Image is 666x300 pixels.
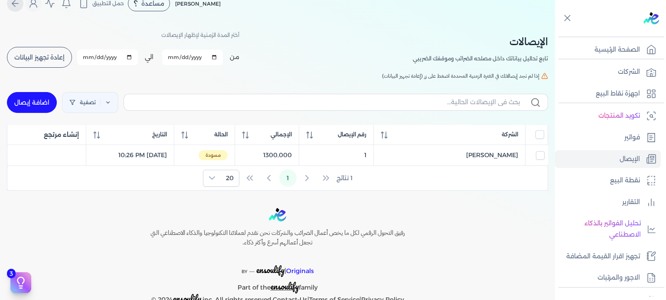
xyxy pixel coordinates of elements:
span: الإجمالي [271,131,292,138]
span: الشركة [502,131,518,138]
a: تجهيز اقرار القيمة المضافة [555,247,661,266]
p: الشركات [618,66,640,78]
a: تصفية [62,92,118,113]
input: بحث في الإيصالات الحالية... [131,98,520,107]
button: 3 [10,272,31,293]
p: التقارير [622,197,640,208]
sup: __ [249,267,255,272]
span: BY [242,269,248,274]
span: إعادة تجهيز البيانات [14,54,65,60]
span: 3 [7,269,16,278]
span: مسودة [199,150,228,161]
label: الي [145,53,153,62]
p: نقطة البيع [610,175,640,186]
p: Part of the family [132,277,423,293]
a: الشركات [555,63,661,81]
a: [PERSON_NAME] [381,151,518,160]
span: ensoulify [256,263,284,277]
span: Originals [286,267,314,275]
p: تكويد المنتجات [598,110,640,122]
p: تجهيز اقرار القيمة المضافة [566,251,640,262]
p: الاجور والمرتبات [597,272,640,284]
a: نقطة البيع [555,171,661,190]
p: اجهزة نقاط البيع [596,88,640,99]
span: مساعدة [141,0,164,7]
td: 1300.000 [235,145,299,166]
img: logo [643,12,659,24]
a: فواتير [555,129,661,147]
img: logo [269,208,286,221]
a: الاجور والمرتبات [555,269,661,287]
p: أختر المدة الزمنية لإظهار الإيصالات [161,30,239,41]
label: من [230,53,239,62]
a: تكويد المنتجات [555,107,661,125]
a: الإيصال [555,150,661,168]
a: ensoulify [271,284,299,291]
span: 1 نتائج [336,174,353,183]
span: الحالة [214,131,228,138]
a: اضافة إيصال [7,92,57,113]
p: الصفحة الرئيسية [594,44,640,56]
p: الإيصال [620,154,640,165]
a: تحليل الفواتير بالذكاء الاصطناعي [555,214,661,244]
span: [PERSON_NAME] [466,151,518,160]
p: | [132,254,423,277]
a: الصفحة الرئيسية [555,41,661,59]
p: تابع تحاليل بياناتك داخل مصلحه الضرائب وموقفك الضريبي [413,53,548,64]
span: [PERSON_NAME] [175,0,221,7]
td: 1 [299,145,374,166]
span: التاريخ [152,131,167,138]
button: إعادة تجهيز البيانات [7,47,72,68]
span: إنشاء مرتجع [44,130,79,139]
a: التقارير [555,193,661,211]
h2: الإيصالات [413,34,548,49]
a: اجهزة نقاط البيع [555,85,661,103]
span: إذا لم تجد إيصالاتك في الفترة الزمنية المحددة اضغط على زر (إعادة تجهيز البيانات) [382,72,539,80]
td: [DATE] 10:26 PM [86,145,174,166]
p: تحليل الفواتير بالذكاء الاصطناعي [559,218,641,240]
span: ensoulify [271,280,299,293]
span: Rows per page [221,170,239,186]
button: Page 1 [279,169,297,187]
p: فواتير [624,132,640,143]
span: رقم الإيصال [338,131,366,138]
h6: رفيق التحول الرقمي لكل ما يخص أعمال الضرائب والشركات نحن نقدم لعملائنا التكنولوجيا والذكاء الاصطن... [132,228,423,247]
